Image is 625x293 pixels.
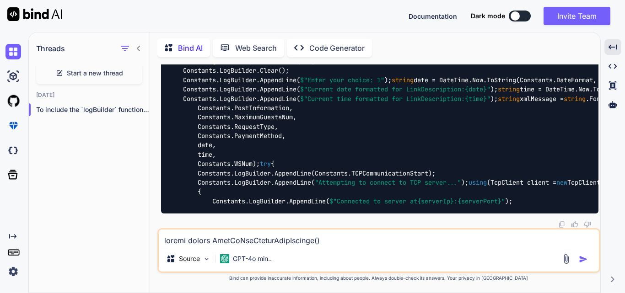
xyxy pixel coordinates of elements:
[409,11,457,21] button: Documentation
[584,221,591,228] img: dislike
[260,160,271,168] span: try
[233,254,272,263] p: GPT-4o min..
[178,43,203,53] p: Bind AI
[29,91,150,99] h2: [DATE]
[36,105,150,114] p: To include the `logBuilder` functionalit...
[300,85,490,93] span: $"Current date formatted for LinkDescription: "
[556,178,567,186] span: new
[458,197,501,205] span: {serverPort}
[179,254,200,263] p: Source
[465,95,487,103] span: {time}
[5,93,21,109] img: githubLight
[5,69,21,84] img: ai-studio
[7,7,62,21] img: Bind AI
[235,43,277,53] p: Web Search
[5,118,21,133] img: premium
[67,69,123,78] span: Start a new thread
[309,43,365,53] p: Code Generator
[465,85,487,93] span: {date}
[471,11,505,21] span: Dark mode
[558,221,566,228] img: copy
[498,85,520,93] span: string
[300,76,384,84] span: $"Enter your choice: 1"
[561,254,571,264] img: attachment
[220,254,229,263] img: GPT-4o mini
[5,44,21,59] img: chat
[157,275,600,282] p: Bind can provide inaccurate information, including about people. Always double-check its answers....
[498,95,520,103] span: string
[5,143,21,158] img: darkCloudIdeIcon
[329,197,505,205] span: $"Connected to server at : "
[417,197,454,205] span: {serverIp}
[564,95,586,103] span: string
[392,76,414,84] span: string
[36,43,65,54] h1: Threads
[579,255,588,264] img: icon
[315,178,461,186] span: "Attempting to connect to TCP server..."
[409,12,457,20] span: Documentation
[571,221,578,228] img: like
[300,95,490,103] span: $"Current time formatted for LinkDescription: "
[5,264,21,279] img: settings
[544,7,610,25] button: Invite Team
[469,178,487,186] span: using
[203,255,210,263] img: Pick Models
